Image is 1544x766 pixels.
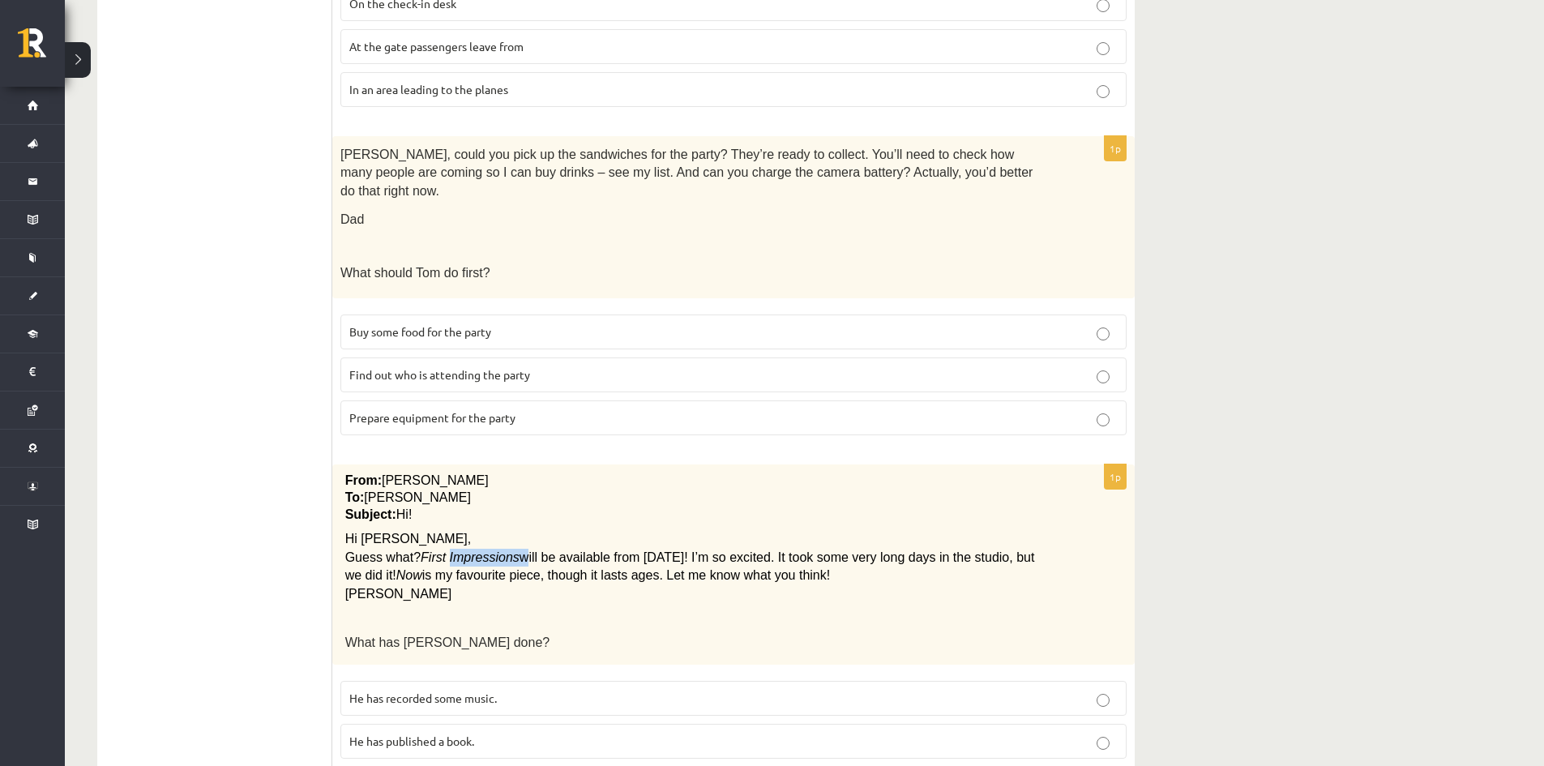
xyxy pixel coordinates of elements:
span: First Impressions [421,550,520,564]
span: [PERSON_NAME] [364,490,471,504]
span: Dad [340,212,364,226]
input: Buy some food for the party [1097,327,1110,340]
span: Prepare equipment for the party [349,410,515,425]
span: Find out who is attending the party [349,367,530,382]
span: Now [396,568,422,582]
span: At the gate passengers leave from [349,39,524,53]
span: To: [345,490,365,504]
span: will be available from [DATE]! I’m so excited. It took some very long days in the studio, but we ... [345,550,1035,582]
span: Subject: [345,507,396,521]
span: He has recorded some music. [349,691,497,705]
span: He has published a book. [349,734,474,748]
p: 1p [1104,135,1127,161]
input: Find out who is attending the party [1097,370,1110,383]
span: [PERSON_NAME] [382,473,489,487]
span: [PERSON_NAME] [345,587,452,601]
a: Rīgas 1. Tālmācības vidusskola [18,28,65,69]
span: [PERSON_NAME], could you pick up the sandwiches for the party? They’re ready to collect. You’ll n... [340,148,1033,198]
span: Buy some food for the party [349,324,491,339]
span: What has [PERSON_NAME] done? [345,635,550,649]
input: Prepare equipment for the party [1097,413,1110,426]
span: Hi [PERSON_NAME], [345,532,472,546]
span: Guess what? [345,550,421,564]
span: What should Tom do first? [340,266,490,280]
input: He has recorded some music. [1097,694,1110,707]
input: At the gate passengers leave from [1097,42,1110,55]
span: In an area leading to the planes [349,82,508,96]
input: He has published a book. [1097,737,1110,750]
p: 1p [1104,464,1127,490]
span: From: [345,473,382,487]
input: In an area leading to the planes [1097,85,1110,98]
span: is my favourite piece, though it lasts ages. Let me know what you think! [422,568,830,582]
span: Hi! [396,507,413,521]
